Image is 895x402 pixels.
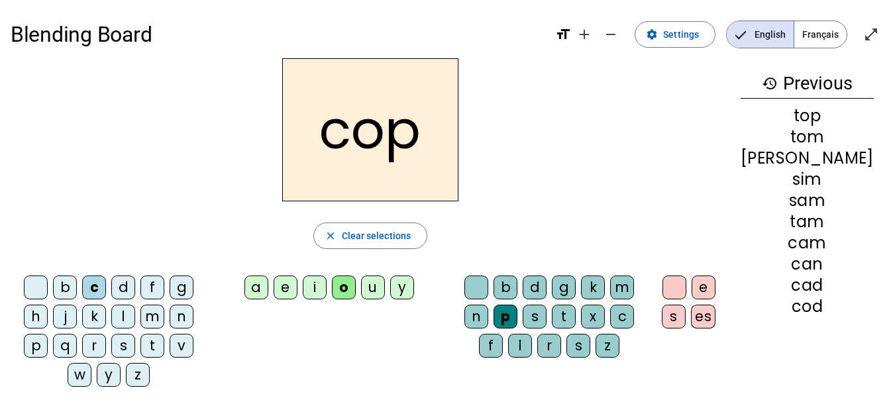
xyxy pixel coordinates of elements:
[53,305,77,328] div: j
[24,305,48,328] div: h
[325,230,337,242] mat-icon: close
[111,334,135,358] div: s
[53,276,77,299] div: b
[741,129,874,145] div: tom
[361,276,385,299] div: u
[140,334,164,358] div: t
[741,150,874,166] div: [PERSON_NAME]
[741,277,874,293] div: cad
[111,305,135,328] div: l
[762,75,778,91] mat-icon: history
[863,26,879,42] mat-icon: open_in_full
[581,276,605,299] div: k
[170,305,193,328] div: n
[479,334,503,358] div: f
[82,305,106,328] div: k
[741,69,874,99] h3: Previous
[692,276,715,299] div: e
[282,58,458,201] h2: cop
[794,21,847,48] span: Français
[53,334,77,358] div: q
[610,276,634,299] div: m
[610,305,634,328] div: c
[727,21,794,48] span: English
[663,26,699,42] span: Settings
[126,363,150,387] div: z
[596,334,619,358] div: z
[691,305,715,328] div: es
[741,235,874,251] div: cam
[603,26,619,42] mat-icon: remove
[111,276,135,299] div: d
[11,13,545,56] h1: Blending Board
[741,214,874,230] div: tam
[741,256,874,272] div: can
[390,276,414,299] div: y
[581,305,605,328] div: x
[741,299,874,315] div: cod
[24,334,48,358] div: p
[537,334,561,358] div: r
[555,26,571,42] mat-icon: format_size
[552,276,576,299] div: g
[576,26,592,42] mat-icon: add
[303,276,327,299] div: i
[342,228,411,244] span: Clear selections
[494,276,517,299] div: b
[662,305,686,328] div: s
[858,21,884,48] button: Enter full screen
[646,28,658,40] mat-icon: settings
[635,21,715,48] button: Settings
[170,334,193,358] div: v
[566,334,590,358] div: s
[741,193,874,209] div: sam
[523,276,547,299] div: d
[464,305,488,328] div: n
[571,21,598,48] button: Increase font size
[313,223,428,249] button: Clear selections
[274,276,297,299] div: e
[508,334,532,358] div: l
[741,172,874,187] div: sim
[726,21,847,48] mat-button-toggle-group: Language selection
[332,276,356,299] div: o
[140,276,164,299] div: f
[523,305,547,328] div: s
[68,363,91,387] div: w
[97,363,121,387] div: y
[244,276,268,299] div: a
[741,108,874,124] div: top
[140,305,164,328] div: m
[170,276,193,299] div: g
[552,305,576,328] div: t
[598,21,624,48] button: Decrease font size
[494,305,517,328] div: p
[82,276,106,299] div: c
[82,334,106,358] div: r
